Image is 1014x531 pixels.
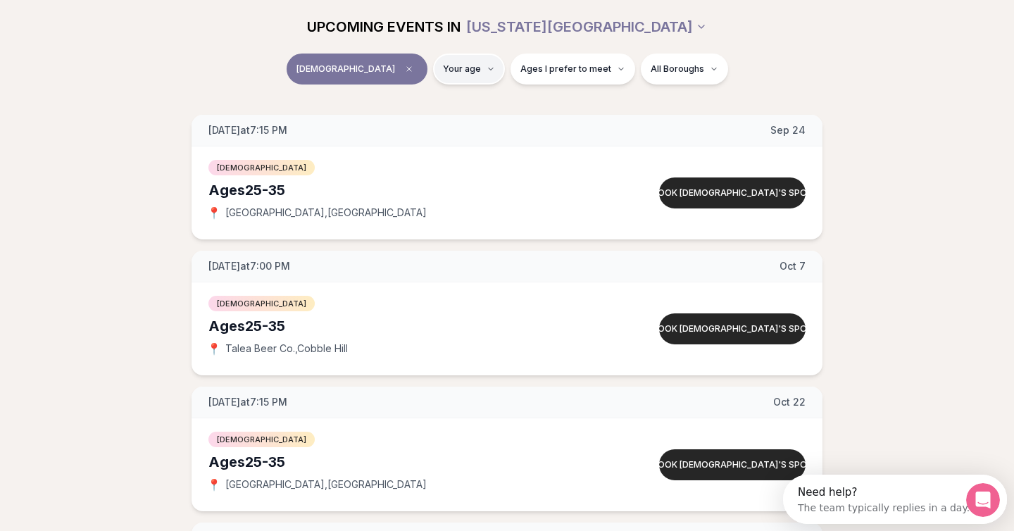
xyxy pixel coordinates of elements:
[208,452,606,472] div: Ages 25-35
[208,180,606,200] div: Ages 25-35
[208,296,315,311] span: [DEMOGRAPHIC_DATA]
[296,63,395,75] span: [DEMOGRAPHIC_DATA]
[15,23,187,38] div: The team typically replies in a day.
[966,483,1000,517] iframe: Intercom live chat
[6,6,228,44] div: Open Intercom Messenger
[520,63,611,75] span: Ages I prefer to meet
[780,259,806,273] span: Oct 7
[641,54,728,85] button: All Boroughs
[307,17,461,37] span: UPCOMING EVENTS IN
[659,313,806,344] button: Book [DEMOGRAPHIC_DATA]'s spot
[433,54,505,85] button: Your age
[511,54,635,85] button: Ages I prefer to meet
[466,11,707,42] button: [US_STATE][GEOGRAPHIC_DATA]
[15,12,187,23] div: Need help?
[208,343,220,354] span: 📍
[770,123,806,137] span: Sep 24
[659,449,806,480] button: Book [DEMOGRAPHIC_DATA]'s spot
[208,259,290,273] span: [DATE] at 7:00 PM
[208,160,315,175] span: [DEMOGRAPHIC_DATA]
[225,342,348,356] span: Talea Beer Co. , Cobble Hill
[208,316,606,336] div: Ages 25-35
[287,54,427,85] button: [DEMOGRAPHIC_DATA]Clear event type filter
[401,61,418,77] span: Clear event type filter
[783,475,1007,524] iframe: Intercom live chat discovery launcher
[659,177,806,208] button: Book [DEMOGRAPHIC_DATA]'s spot
[208,395,287,409] span: [DATE] at 7:15 PM
[208,123,287,137] span: [DATE] at 7:15 PM
[651,63,704,75] span: All Boroughs
[773,395,806,409] span: Oct 22
[208,207,220,218] span: 📍
[208,479,220,490] span: 📍
[443,63,481,75] span: Your age
[208,432,315,447] span: [DEMOGRAPHIC_DATA]
[225,206,427,220] span: [GEOGRAPHIC_DATA] , [GEOGRAPHIC_DATA]
[225,477,427,492] span: [GEOGRAPHIC_DATA] , [GEOGRAPHIC_DATA]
